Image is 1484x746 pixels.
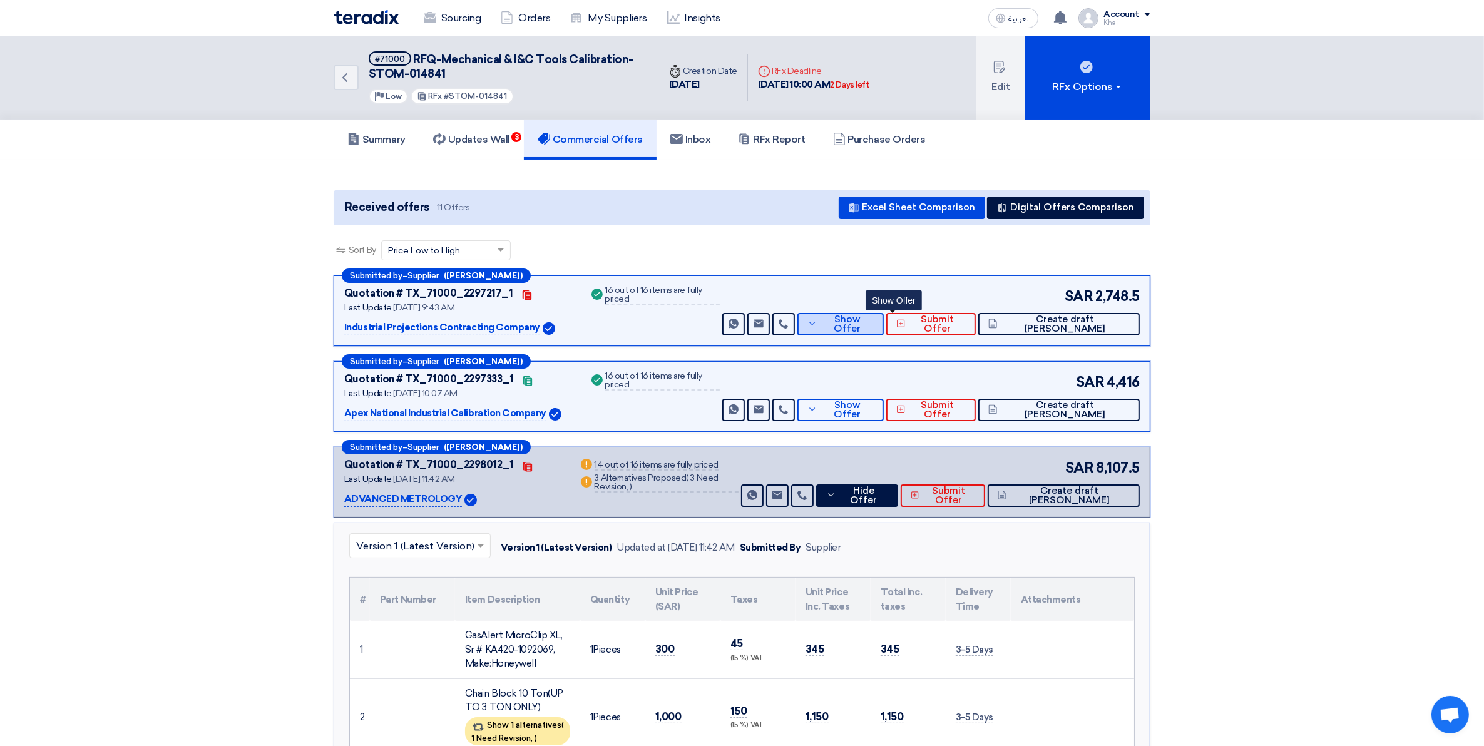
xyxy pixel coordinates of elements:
[657,4,730,32] a: Insights
[350,578,370,621] th: #
[831,79,869,91] div: 2 Days left
[1095,286,1140,307] span: 2,748.5
[956,712,993,723] span: 3-5 Days
[720,578,796,621] th: Taxes
[350,621,370,678] td: 1
[806,541,841,555] div: Supplier
[797,399,884,421] button: Show Offer
[444,443,523,451] b: ([PERSON_NAME])
[369,53,633,81] span: RFQ-Mechanical & I&C Tools Calibration-STOM-014841
[1025,36,1150,120] button: RFx Options
[455,578,580,621] th: Item Description
[881,710,904,723] span: 1,150
[344,320,540,335] p: Industrial Projections Contracting Company
[543,322,555,335] img: Verified Account
[429,91,443,101] span: RFx
[350,443,402,451] span: Submitted by
[946,578,1011,621] th: Delivery Time
[344,457,514,473] div: Quotation # TX_71000_2298012_1
[655,643,675,656] span: 300
[881,643,899,656] span: 345
[350,272,402,280] span: Submitted by
[444,91,508,101] span: #STOM-014841
[1431,696,1469,733] a: Open chat
[1103,19,1150,26] div: Khalil
[595,473,719,492] span: 3 Need Revision,
[334,10,399,24] img: Teradix logo
[730,637,743,650] span: 45
[1010,486,1130,505] span: Create draft [PERSON_NAME]
[388,244,460,257] span: Price Low to High
[407,357,439,365] span: Supplier
[465,717,570,745] div: Show 1 alternatives
[730,720,785,731] div: (15 %) VAT
[393,388,458,399] span: [DATE] 10:07 AM
[350,357,402,365] span: Submitted by
[806,710,829,723] span: 1,150
[978,399,1140,421] button: Create draft [PERSON_NAME]
[871,578,946,621] th: Total Inc. taxes
[670,133,711,146] h5: Inbox
[465,687,570,715] div: Chain Block 10 Ton(UP TO 3 TON ONLY)
[738,133,805,146] h5: RFx Report
[821,401,874,419] span: Show Offer
[821,315,874,334] span: Show Offer
[595,461,719,471] div: 14 out of 16 items are fully priced
[419,120,524,160] a: Updates Wall3
[724,120,819,160] a: RFx Report
[444,357,523,365] b: ([PERSON_NAME])
[334,120,419,160] a: Summary
[901,484,985,507] button: Submit Offer
[806,643,824,656] span: 345
[645,578,720,621] th: Unit Price (SAR)
[1096,457,1140,478] span: 8,107.5
[471,733,533,743] span: 1 Need Revision,
[819,120,939,160] a: Purchase Orders
[1065,286,1093,307] span: SAR
[866,290,922,310] div: Show Offer
[344,372,514,387] div: Quotation # TX_71000_2297333_1
[344,474,392,484] span: Last Update
[344,302,392,313] span: Last Update
[1065,457,1094,478] span: SAR
[549,408,561,421] img: Verified Account
[342,354,531,369] div: –
[433,133,510,146] h5: Updates Wall
[687,473,689,483] span: (
[758,64,869,78] div: RFx Deadline
[730,705,747,718] span: 150
[437,202,470,213] span: 11 Offers
[590,644,593,655] span: 1
[393,474,455,484] span: [DATE] 11:42 AM
[344,492,462,507] p: ADVANCED METROLOGY
[369,51,644,82] h5: RFQ-Mechanical & I&C Tools Calibration-STOM-014841
[386,92,402,101] span: Low
[909,315,966,334] span: Submit Offer
[535,733,537,743] span: )
[511,132,521,142] span: 3
[375,55,405,63] div: #71000
[988,8,1038,28] button: العربية
[580,621,645,678] td: Pieces
[561,720,564,730] span: (
[617,541,735,555] div: Updated at [DATE] 11:42 AM
[978,313,1140,335] button: Create draft [PERSON_NAME]
[833,133,926,146] h5: Purchase Orders
[370,578,455,621] th: Part Number
[655,710,682,723] span: 1,000
[393,302,454,313] span: [DATE] 9:43 AM
[465,628,570,671] div: GasAlert MicroClip XL, Sr # KA420-1092069, Make:Honeywell
[464,494,477,506] img: Verified Account
[605,372,720,391] div: 16 out of 16 items are fully priced
[444,272,523,280] b: ([PERSON_NAME])
[1001,401,1130,419] span: Create draft [PERSON_NAME]
[491,4,560,32] a: Orders
[669,78,737,92] div: [DATE]
[1103,9,1139,20] div: Account
[580,578,645,621] th: Quantity
[1008,14,1031,23] span: العربية
[345,199,429,216] span: Received offers
[1078,8,1098,28] img: profile_test.png
[538,133,643,146] h5: Commercial Offers
[342,440,531,454] div: –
